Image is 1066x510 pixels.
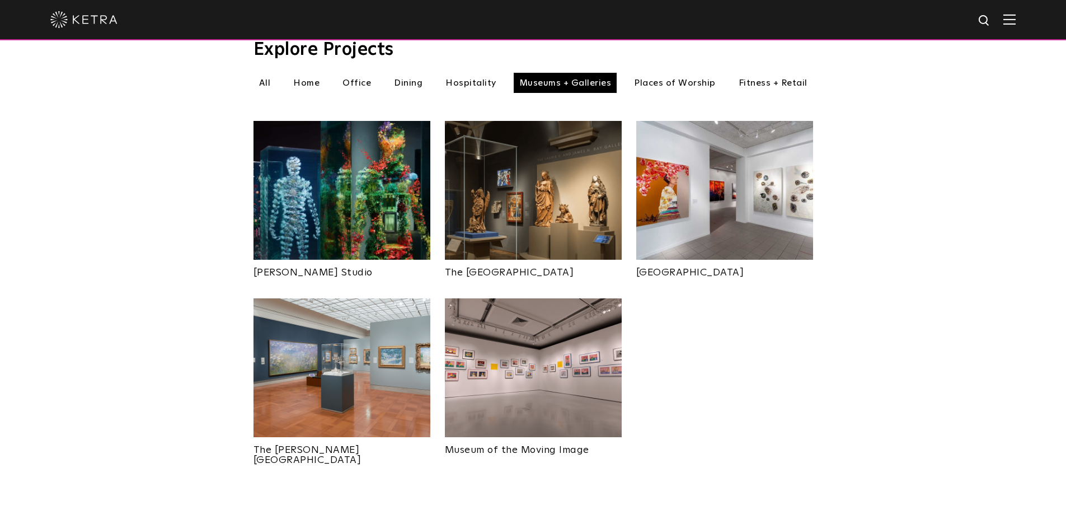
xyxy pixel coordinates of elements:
img: ketra-logo-2019-white [50,11,118,28]
img: Dustin_Yellin_Ketra_Web-03-1 [253,121,430,260]
a: The [GEOGRAPHIC_DATA] [445,260,622,278]
a: [PERSON_NAME] Studio [253,260,430,278]
img: search icon [978,14,992,28]
h3: Explore Projects [253,41,813,59]
img: New-Project-Page-hero-(3x)_0009_NPR-517_BlochGallery_-2261 [253,298,430,437]
a: [GEOGRAPHIC_DATA] [636,260,813,278]
li: Museums + Galleries [514,73,617,93]
li: Dining [388,73,428,93]
img: New-Project-Page-hero-(3x)_0020_20200311_simpsons_exhibit_by_sachynmital_010 [445,298,622,437]
a: The [PERSON_NAME][GEOGRAPHIC_DATA] [253,437,430,465]
li: Hospitality [440,73,502,93]
img: Hamburger%20Nav.svg [1003,14,1016,25]
a: Museum of the Moving Image [445,437,622,455]
img: Oceanside Thumbnail photo [636,121,813,260]
img: New-Project-Page-hero-(3x)_0019_66708477_466895597428789_8185088725584995781_n [445,121,622,260]
li: All [253,73,276,93]
li: Fitness + Retail [733,73,813,93]
li: Home [288,73,325,93]
li: Places of Worship [628,73,721,93]
li: Office [337,73,377,93]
